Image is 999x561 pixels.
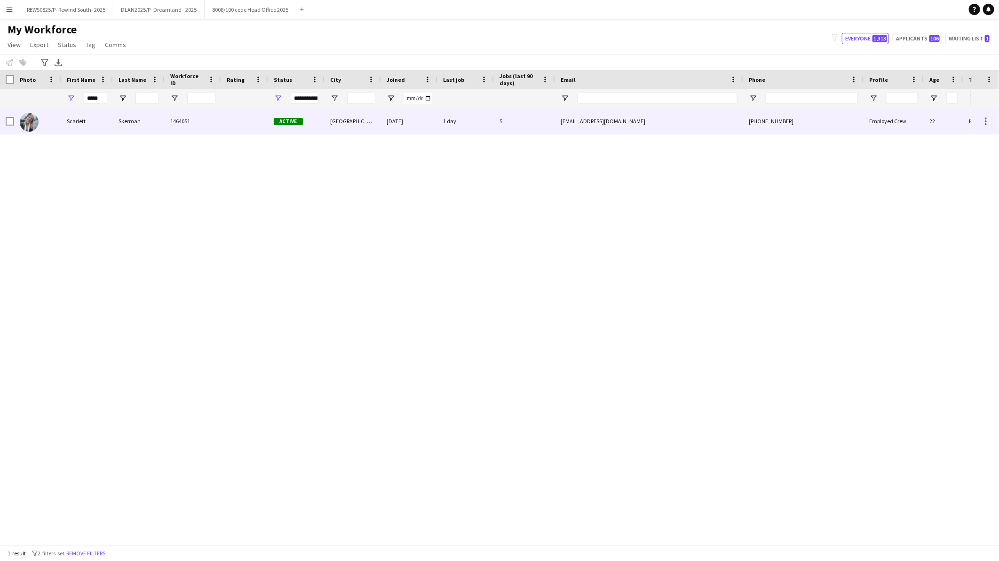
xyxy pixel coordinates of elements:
button: Open Filter Menu [330,94,339,103]
span: Status [274,76,292,83]
input: Profile Filter Input [886,93,918,104]
button: Open Filter Menu [274,94,282,103]
input: Last Name Filter Input [135,93,159,104]
span: 2 filters set [38,550,64,557]
div: Skerman [113,108,165,134]
input: City Filter Input [347,93,375,104]
button: Applicants106 [893,33,942,44]
app-action-btn: Advanced filters [39,57,50,68]
div: 1464051 [165,108,221,134]
button: Open Filter Menu [929,94,938,103]
span: Email [561,76,576,83]
a: Tag [82,39,99,51]
span: Active [274,118,303,125]
span: 106 [929,35,940,42]
button: DLAN2025/P- Dreamland - 2025 [113,0,205,19]
span: Jobs (last 90 days) [499,72,538,87]
a: View [4,39,24,51]
div: Scarlett [61,108,113,134]
span: Age [929,76,939,83]
button: Remove filters [64,548,107,559]
div: 22 [924,108,963,134]
span: Joined [387,76,405,83]
input: Joined Filter Input [404,93,432,104]
input: Email Filter Input [578,93,737,104]
button: Open Filter Menu [869,94,878,103]
span: Status [58,40,76,49]
div: 1 day [437,108,494,134]
span: My Workforce [8,23,77,37]
button: Open Filter Menu [749,94,757,103]
span: Workforce ID [170,72,204,87]
span: Tag [86,40,95,49]
button: Open Filter Menu [561,94,569,103]
button: Waiting list1 [945,33,991,44]
img: Scarlett Skerman [20,113,39,132]
button: Open Filter Menu [387,94,395,103]
span: 1 [985,35,990,42]
a: Comms [101,39,130,51]
div: [EMAIL_ADDRESS][DOMAIN_NAME] [555,108,743,134]
div: [GEOGRAPHIC_DATA] [325,108,381,134]
span: Photo [20,76,36,83]
div: Employed Crew [864,108,924,134]
button: Open Filter Menu [170,94,179,103]
span: View [8,40,21,49]
span: Comms [105,40,126,49]
button: Everyone1,313 [842,33,889,44]
span: Profile [869,76,888,83]
span: City [330,76,341,83]
span: Last Name [119,76,146,83]
span: First Name [67,76,95,83]
app-action-btn: Export XLSX [53,57,64,68]
div: [PHONE_NUMBER] [743,108,864,134]
button: Open Filter Menu [119,94,127,103]
button: Open Filter Menu [67,94,75,103]
input: First Name Filter Input [84,93,107,104]
input: Age Filter Input [946,93,958,104]
div: 5 [494,108,555,134]
span: Phone [749,76,765,83]
button: Open Filter Menu [969,94,977,103]
button: 8008/100 code Head Office 2025 [205,0,296,19]
a: Status [54,39,80,51]
input: Phone Filter Input [766,93,858,104]
button: REWS0825/P- Rewind South- 2025 [19,0,113,19]
input: Workforce ID Filter Input [187,93,215,104]
span: Last job [443,76,464,83]
a: Export [26,39,52,51]
span: Tags [969,76,982,83]
span: 1,313 [872,35,887,42]
span: Rating [227,76,245,83]
span: Export [30,40,48,49]
div: [DATE] [381,108,437,134]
